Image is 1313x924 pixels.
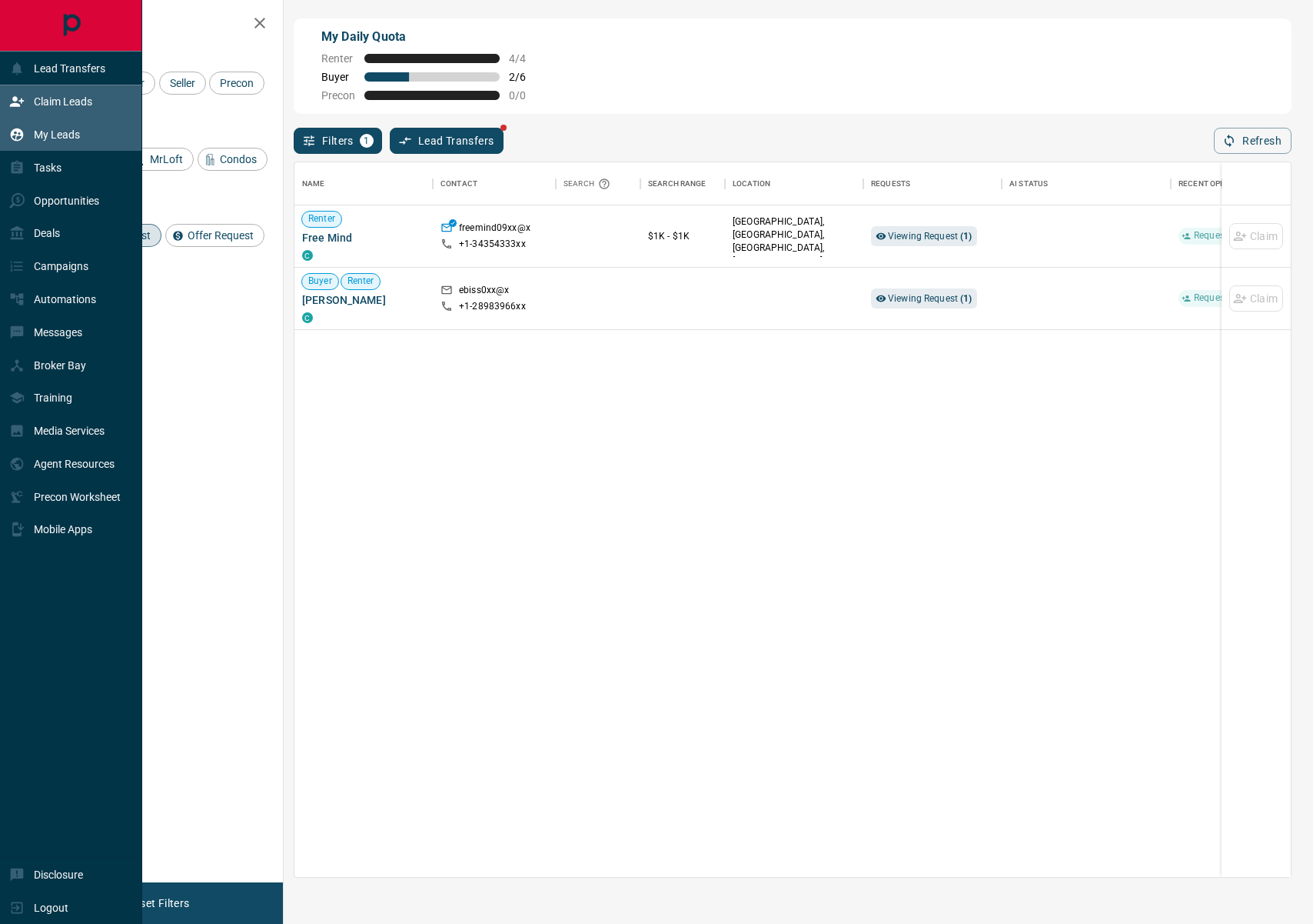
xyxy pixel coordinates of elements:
p: +1- 34354333xx [459,238,526,251]
span: Free Mind [302,230,425,245]
span: [PERSON_NAME] [302,292,425,308]
button: Refresh [1214,128,1291,154]
p: +1- 28983966xx [459,300,526,313]
span: 2 / 6 [509,71,543,83]
div: Contact [433,162,556,205]
span: MrLoft [145,153,188,165]
div: Requests [871,162,910,205]
h2: Filters [49,15,268,34]
span: Precon [214,77,259,89]
div: Name [302,162,325,205]
span: 4 / 4 [509,52,543,65]
div: condos.ca [302,250,313,261]
div: Location [725,162,863,205]
strong: ( 1 ) [960,293,972,304]
div: Search Range [640,162,725,205]
button: Reset Filters [117,890,199,916]
p: freemind09xx@x [459,222,530,238]
span: Viewing Request [888,293,972,304]
div: Viewing Request (1) [871,289,977,309]
div: Precon [209,72,264,95]
span: Requested a Viewing [1188,229,1288,242]
div: Contact [440,162,477,205]
div: Location [733,162,770,205]
span: Viewing Request [888,231,972,242]
strong: ( 1 ) [960,231,972,242]
div: AI Status [1002,162,1171,205]
p: $1K - $1K [648,229,717,243]
span: Renter [341,275,381,288]
div: Requests [863,162,1002,205]
div: Offer Request [165,224,264,247]
span: Precon [321,89,355,102]
div: condos.ca [302,312,313,323]
span: Requested a Viewing [1188,292,1288,305]
div: MrLoft [128,148,194,171]
span: Renter [321,52,355,65]
p: [GEOGRAPHIC_DATA], [GEOGRAPHIC_DATA], [GEOGRAPHIC_DATA], [GEOGRAPHIC_DATA] [733,215,856,269]
div: Viewing Request (1) [871,226,977,246]
span: Buyer [302,275,338,288]
div: AI Status [1009,162,1048,205]
div: Condos [198,148,268,171]
button: Lead Transfers [390,128,504,154]
span: Renter [302,212,341,225]
span: 1 [361,135,372,146]
p: ebiss0xx@x [459,284,509,300]
div: Seller [159,72,206,95]
span: Seller [165,77,201,89]
span: Offer Request [182,229,259,242]
span: 0 / 0 [509,89,543,102]
div: Search Range [648,162,706,205]
span: Buyer [321,71,355,83]
div: Search [563,162,614,205]
span: Condos [214,153,262,165]
button: Filters1 [294,128,382,154]
div: Name [294,162,433,205]
p: My Daily Quota [321,28,543,46]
